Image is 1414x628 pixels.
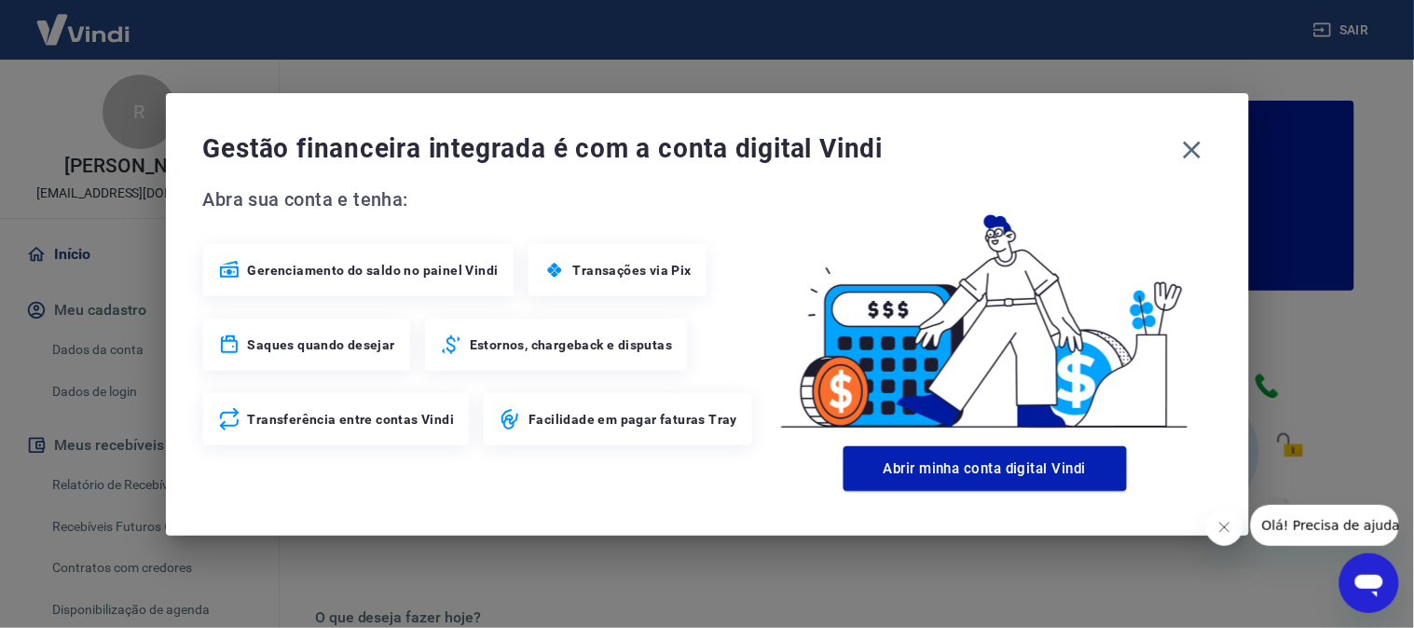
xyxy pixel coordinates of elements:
[1206,509,1243,546] iframe: Fechar mensagem
[248,410,455,429] span: Transferência entre contas Vindi
[844,446,1127,491] button: Abrir minha conta digital Vindi
[11,13,157,28] span: Olá! Precisa de ajuda?
[203,130,1173,168] span: Gestão financeira integrada é com a conta digital Vindi
[470,335,672,354] span: Estornos, chargeback e disputas
[529,410,737,429] span: Facilidade em pagar faturas Tray
[1251,505,1399,546] iframe: Mensagem da empresa
[248,335,395,354] span: Saques quando desejar
[573,261,692,280] span: Transações via Pix
[759,184,1212,439] img: Good Billing
[203,184,759,214] span: Abra sua conta e tenha:
[248,261,499,280] span: Gerenciamento do saldo no painel Vindi
[1339,553,1399,613] iframe: Botão para abrir a janela de mensagens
